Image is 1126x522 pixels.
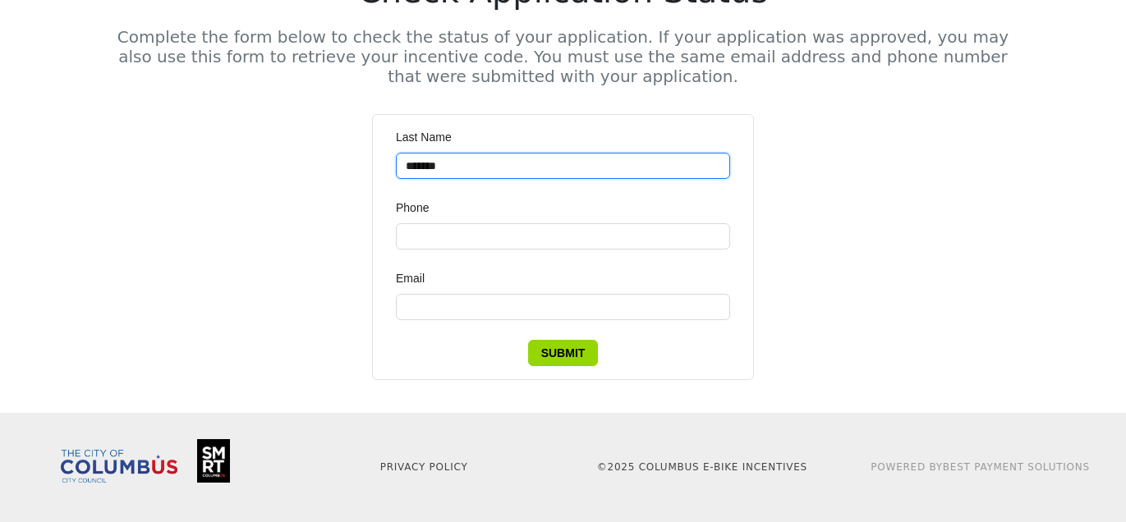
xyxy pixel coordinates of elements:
[871,461,1090,473] a: Powered ByBest Payment Solutions
[61,450,177,483] img: Columbus City Council
[396,128,463,146] label: Last Name
[396,199,440,217] label: Phone
[380,461,468,473] a: Privacy Policy
[396,223,730,250] input: Phone
[396,294,730,320] input: Email
[541,344,586,362] span: Submit
[573,460,832,474] p: © 2025 Columbus E-Bike Incentives
[528,340,599,366] button: Submit
[396,269,436,287] label: Email
[115,27,1012,86] h5: Complete the form below to check the status of your application. If your application was approved...
[396,153,730,179] input: Last Name
[197,439,230,483] img: Smart Columbus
